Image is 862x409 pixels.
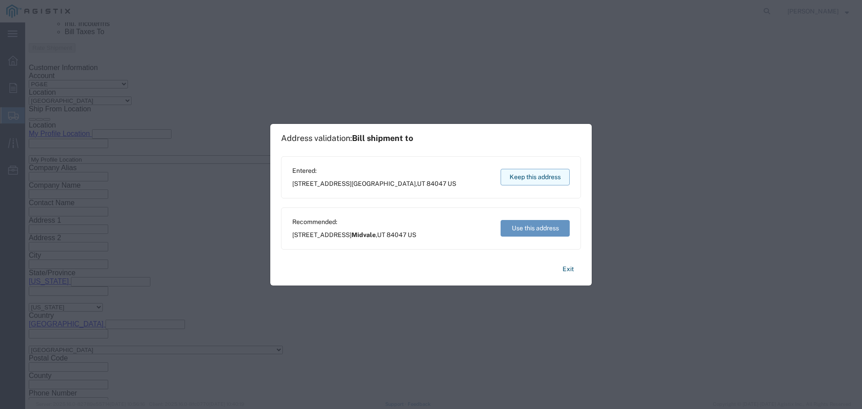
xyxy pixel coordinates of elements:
span: UT [377,231,385,238]
span: [GEOGRAPHIC_DATA] [352,180,416,187]
span: US [408,231,416,238]
span: Midvale [352,231,376,238]
span: Entered: [292,166,456,176]
span: [STREET_ADDRESS] , [292,179,456,189]
span: US [448,180,456,187]
h1: Address validation: [281,133,413,143]
span: 84047 [427,180,446,187]
span: 84047 [387,231,406,238]
span: UT [417,180,425,187]
button: Use this address [501,220,570,237]
button: Exit [555,261,581,277]
span: Bill shipment to [352,133,413,143]
span: [STREET_ADDRESS] , [292,230,416,240]
button: Keep this address [501,169,570,185]
span: Recommended: [292,217,416,227]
